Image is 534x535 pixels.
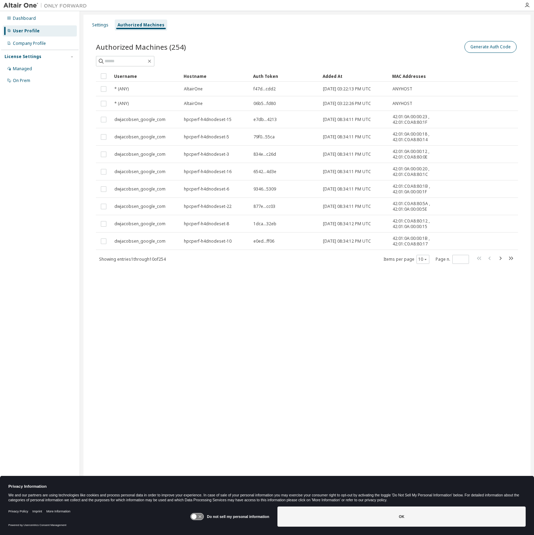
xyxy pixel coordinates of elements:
div: Managed [13,66,32,72]
span: 42:01:0A:00:00:20 , 42:01:C0:A8:80:1C [393,166,445,177]
span: 42:01:0A:00:00:18 , 42:01:C0:A8:80:14 [393,131,445,143]
span: e7db...4213 [253,117,277,122]
span: dwjacobsen_google_com [114,204,165,209]
div: Settings [92,22,108,28]
div: Dashboard [13,16,36,21]
span: 79f0...55ca [253,134,275,140]
span: hpcperf-h4dnodeset-3 [184,152,229,157]
span: f47d...cdd2 [253,86,276,92]
div: Added At [323,71,387,82]
div: MAC Addresses [392,71,445,82]
span: e0ed...ff06 [253,238,274,244]
span: 42:01:C0:A8:80:5A , 42:01:0A:00:00:5E [393,201,445,212]
span: 42:01:0A:00:00:1B , 42:01:C0:A8:80:17 [393,236,445,247]
span: Authorized Machines (254) [96,42,186,52]
img: Altair One [3,2,90,9]
span: 6542...4d3e [253,169,276,175]
span: 877e...cc03 [253,204,275,209]
span: dwjacobsen_google_com [114,221,165,227]
span: dwjacobsen_google_com [114,152,165,157]
div: Authorized Machines [118,22,164,28]
button: 10 [418,257,428,262]
span: [DATE] 08:34:11 PM UTC [323,204,371,209]
div: Company Profile [13,41,46,46]
span: [DATE] 08:34:11 PM UTC [323,169,371,175]
span: [DATE] 08:34:12 PM UTC [323,221,371,227]
span: [DATE] 08:34:11 PM UTC [323,117,371,122]
button: Generate Auth Code [464,41,517,53]
div: License Settings [5,54,41,59]
span: hpcperf-h4dnodeset-6 [184,186,229,192]
span: [DATE] 03:22:26 PM UTC [323,101,371,106]
span: [DATE] 08:34:11 PM UTC [323,134,371,140]
span: 9346...5309 [253,186,276,192]
span: dwjacobsen_google_com [114,134,165,140]
span: 42:01:0A:00:00:12 , 42:01:C0:A8:80:0E [393,149,445,160]
div: Hostname [184,71,248,82]
span: AltairOne [184,101,203,106]
span: 42:01:0A:00:00:23 , 42:01:C0:A8:80:1F [393,114,445,125]
span: 06b5...fd80 [253,101,276,106]
span: [DATE] 08:34:11 PM UTC [323,186,371,192]
span: hpcperf-h4dnodeset-8 [184,221,229,227]
span: dwjacobsen_google_com [114,117,165,122]
span: hpcperf-h4dnodeset-16 [184,169,232,175]
span: 42:01:C0:A8:80:12 , 42:01:0A:00:00:15 [393,218,445,229]
span: Items per page [383,255,429,264]
span: [DATE] 08:34:11 PM UTC [323,152,371,157]
div: Auth Token [253,71,317,82]
div: On Prem [13,78,30,83]
span: hpcperf-h4dnodeset-22 [184,204,232,209]
span: Page n. [436,255,469,264]
span: Showing entries 1 through 10 of 254 [99,256,166,262]
span: hpcperf-h4dnodeset-5 [184,134,229,140]
span: dwjacobsen_google_com [114,238,165,244]
span: AltairOne [184,86,203,92]
span: ANYHOST [393,101,412,106]
span: dwjacobsen_google_com [114,169,165,175]
span: 1dca...32eb [253,221,276,227]
span: hpcperf-h4dnodeset-10 [184,238,232,244]
span: dwjacobsen_google_com [114,186,165,192]
span: [DATE] 08:34:12 PM UTC [323,238,371,244]
span: 834e...c26d [253,152,276,157]
span: * (ANY) [114,86,129,92]
span: * (ANY) [114,101,129,106]
span: ANYHOST [393,86,412,92]
span: [DATE] 03:22:13 PM UTC [323,86,371,92]
div: Username [114,71,178,82]
span: 42:01:C0:A8:80:1B , 42:01:0A:00:00:1F [393,184,445,195]
div: User Profile [13,28,40,34]
span: hpcperf-h4dnodeset-15 [184,117,232,122]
